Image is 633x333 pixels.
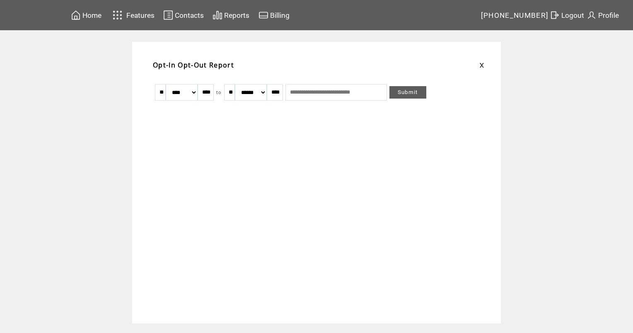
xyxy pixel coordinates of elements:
[70,9,103,22] a: Home
[110,8,125,22] img: features.svg
[587,10,597,20] img: profile.svg
[548,9,585,22] a: Logout
[598,11,619,19] span: Profile
[162,9,205,22] a: Contacts
[259,10,268,20] img: creidtcard.svg
[82,11,101,19] span: Home
[109,7,156,23] a: Features
[126,11,155,19] span: Features
[163,10,173,20] img: contacts.svg
[585,9,620,22] a: Profile
[213,10,222,20] img: chart.svg
[481,11,549,19] span: [PHONE_NUMBER]
[550,10,560,20] img: exit.svg
[224,11,249,19] span: Reports
[561,11,584,19] span: Logout
[175,11,204,19] span: Contacts
[216,89,222,95] span: to
[153,60,234,70] span: Opt-In Opt-Out Report
[257,9,291,22] a: Billing
[389,86,426,99] a: Submit
[270,11,290,19] span: Billing
[71,10,81,20] img: home.svg
[211,9,251,22] a: Reports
